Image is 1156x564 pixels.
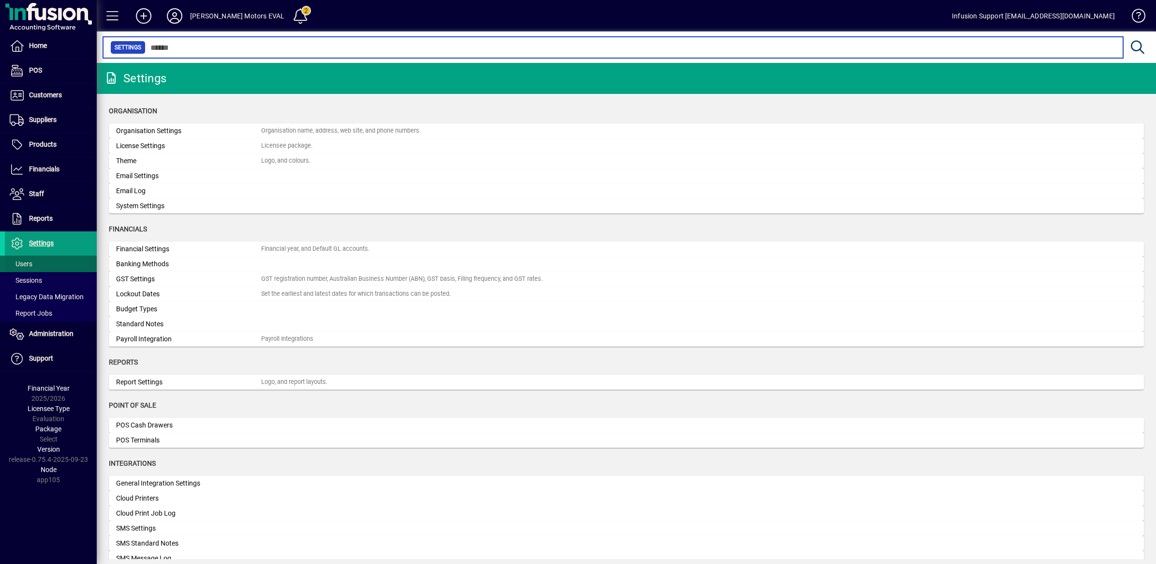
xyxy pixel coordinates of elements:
[109,401,156,409] span: Point of Sale
[109,287,1144,302] a: Lockout DatesSet the earliest and latest dates for which transactions can be posted.
[29,354,53,362] span: Support
[5,83,97,107] a: Customers
[109,375,1144,390] a: Report SettingsLogo, and report layouts.
[261,244,370,254] div: Financial year, and Default GL accounts.
[109,317,1144,332] a: Standard Notes
[116,156,261,166] div: Theme
[116,523,261,534] div: SMS Settings
[261,290,451,299] div: Set the earliest and latest dates for which transactions can be posted.
[109,302,1144,317] a: Budget Types
[116,186,261,196] div: Email Log
[5,207,97,231] a: Reports
[116,141,261,151] div: License Settings
[261,126,421,136] div: Organisation name, address, web site, and phone numbers.
[109,183,1144,198] a: Email Log
[41,466,57,473] span: Node
[109,242,1144,257] a: Financial SettingsFinancial year, and Default GL accounts.
[159,7,190,25] button: Profile
[116,420,261,430] div: POS Cash Drawers
[116,493,261,503] div: Cloud Printers
[116,201,261,211] div: System Settings
[116,508,261,518] div: Cloud Print Job Log
[5,59,97,83] a: POS
[116,435,261,445] div: POS Terminals
[29,165,59,173] span: Financials
[116,304,261,314] div: Budget Types
[116,478,261,488] div: General Integration Settings
[28,384,70,392] span: Financial Year
[116,377,261,387] div: Report Settings
[116,289,261,299] div: Lockout Dates
[116,319,261,329] div: Standard Notes
[128,7,159,25] button: Add
[109,123,1144,138] a: Organisation SettingsOrganisation name, address, web site, and phone numbers.
[109,332,1144,347] a: Payroll IntegrationPayroll Integrations
[10,276,42,284] span: Sessions
[116,171,261,181] div: Email Settings
[5,133,97,157] a: Products
[261,335,313,344] div: Payroll Integrations
[116,259,261,269] div: Banking Methods
[109,225,147,233] span: Financials
[109,272,1144,287] a: GST SettingsGST registration number, Australian Business Number (ABN), GST basis, Filing frequenc...
[109,536,1144,551] a: SMS Standard Notes
[109,506,1144,521] a: Cloud Print Job Log
[29,190,44,198] span: Staff
[29,116,57,123] span: Suppliers
[109,459,156,467] span: Integrations
[5,256,97,272] a: Users
[109,168,1144,183] a: Email Settings
[261,274,543,284] div: GST registration number, Australian Business Number (ABN), GST basis, Filing frequency, and GST r...
[109,153,1144,168] a: ThemeLogo, and colours.
[104,71,166,86] div: Settings
[109,138,1144,153] a: License SettingsLicensee package.
[5,182,97,206] a: Staff
[261,156,311,166] div: Logo, and colours.
[116,538,261,549] div: SMS Standard Notes
[29,214,53,222] span: Reports
[29,140,57,148] span: Products
[5,272,97,289] a: Sessions
[5,347,97,371] a: Support
[37,445,60,453] span: Version
[5,305,97,321] a: Report Jobs
[29,66,42,74] span: POS
[116,126,261,136] div: Organisation Settings
[261,141,312,151] div: Licensee package.
[116,274,261,284] div: GST Settings
[5,34,97,58] a: Home
[5,157,97,182] a: Financials
[5,289,97,305] a: Legacy Data Migration
[109,358,138,366] span: Reports
[5,108,97,132] a: Suppliers
[115,43,141,52] span: Settings
[29,42,47,49] span: Home
[109,476,1144,491] a: General Integration Settings
[10,293,84,301] span: Legacy Data Migration
[116,334,261,344] div: Payroll Integration
[116,244,261,254] div: Financial Settings
[190,8,284,24] div: [PERSON_NAME] Motors EVAL
[29,239,54,247] span: Settings
[109,491,1144,506] a: Cloud Printers
[116,553,261,564] div: SMS Message Log
[10,260,32,268] span: Users
[109,521,1144,536] a: SMS Settings
[952,8,1115,24] div: Infusion Support [EMAIL_ADDRESS][DOMAIN_NAME]
[261,378,327,387] div: Logo, and report layouts.
[28,405,70,412] span: Licensee Type
[29,91,62,99] span: Customers
[35,425,61,433] span: Package
[109,418,1144,433] a: POS Cash Drawers
[1125,2,1144,33] a: Knowledge Base
[5,322,97,346] a: Administration
[109,107,157,115] span: Organisation
[10,309,52,317] span: Report Jobs
[109,433,1144,448] a: POS Terminals
[109,257,1144,272] a: Banking Methods
[109,198,1144,213] a: System Settings
[29,330,74,337] span: Administration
